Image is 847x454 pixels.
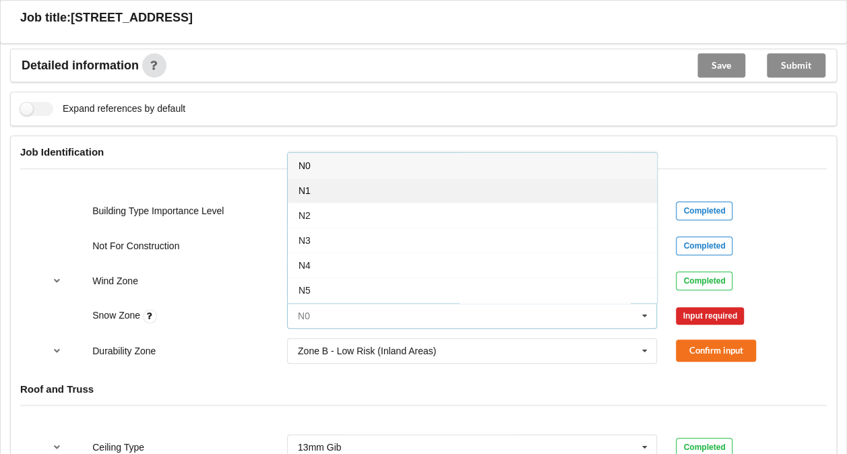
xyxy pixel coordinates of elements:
[22,59,139,71] span: Detailed information
[92,310,143,321] label: Snow Zone
[92,240,179,251] label: Not For Construction
[20,102,185,116] label: Expand references by default
[299,235,311,246] span: N3
[299,260,311,271] span: N4
[299,210,311,221] span: N2
[299,185,311,196] span: N1
[92,442,144,453] label: Ceiling Type
[20,10,71,26] h3: Job title:
[298,443,342,452] div: 13mm Gib
[92,346,156,356] label: Durability Zone
[676,307,744,325] div: Input required
[92,205,224,216] label: Building Type Importance Level
[92,275,138,286] label: Wind Zone
[44,269,70,293] button: reference-toggle
[676,201,732,220] div: Completed
[676,271,732,290] div: Completed
[20,145,827,158] h4: Job Identification
[299,160,311,171] span: N0
[20,383,827,395] h4: Roof and Truss
[298,346,436,356] div: Zone B - Low Risk (Inland Areas)
[676,236,732,255] div: Completed
[44,339,70,363] button: reference-toggle
[299,285,311,296] span: N5
[71,10,193,26] h3: [STREET_ADDRESS]
[676,339,756,362] button: Confirm input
